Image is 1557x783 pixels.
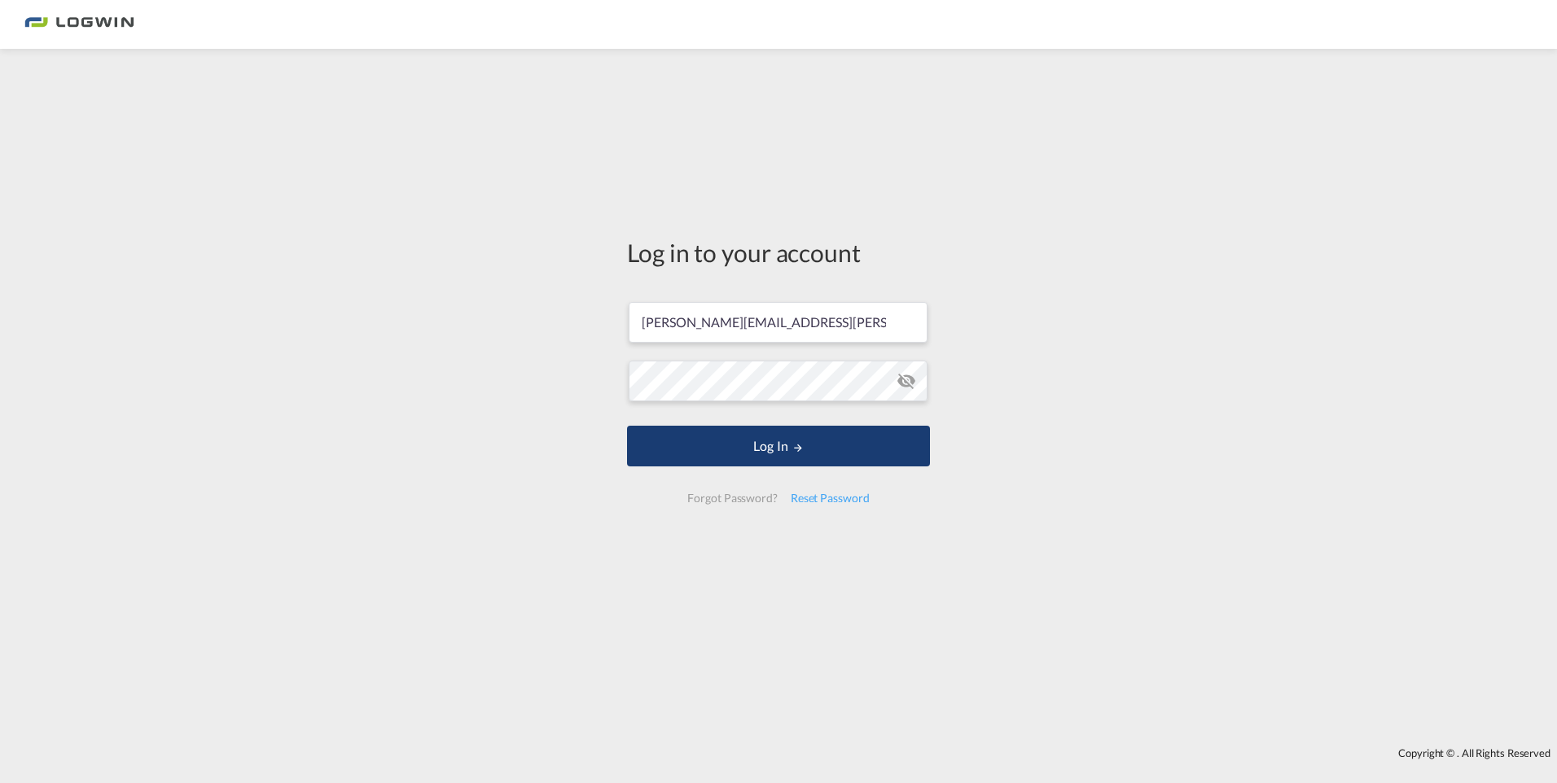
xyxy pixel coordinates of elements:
button: LOGIN [627,426,930,466]
input: Enter email/phone number [629,302,928,343]
div: Forgot Password? [681,483,783,513]
div: Log in to your account [627,235,930,269]
img: bc73a0e0d8c111efacd525e4c8ad7d32.png [24,7,134,43]
md-icon: icon-eye-off [897,371,916,391]
div: Reset Password [784,483,876,513]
